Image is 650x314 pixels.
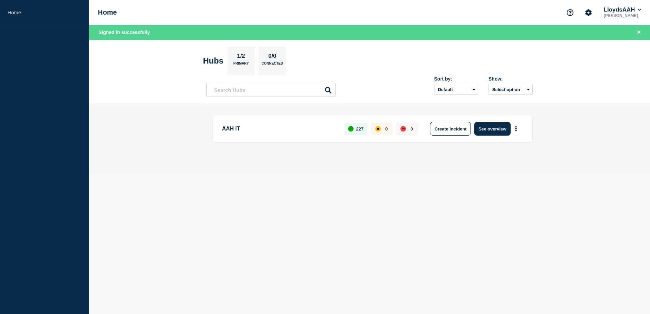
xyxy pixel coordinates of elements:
[206,83,336,97] input: Search Hubs
[563,5,577,20] button: Support
[474,122,510,136] button: See overview
[581,5,596,20] button: Account settings
[434,76,478,82] div: Sort by:
[98,8,117,16] h1: Home
[375,126,381,132] div: affected
[235,53,248,62] p: 1/2
[222,122,337,136] p: AAH IT
[99,30,150,35] span: Signed in successfully
[434,84,478,95] select: Sort by
[489,76,533,82] div: Show:
[489,84,533,95] button: Select option
[602,6,643,13] button: LloydsAAH
[385,126,388,132] p: 0
[356,126,364,132] p: 227
[203,56,223,66] h2: Hubs
[512,123,520,135] button: More actions
[602,13,643,18] p: [PERSON_NAME]
[233,62,249,69] p: Primary
[261,62,283,69] p: Connected
[430,122,471,136] button: Create incident
[266,53,279,62] p: 0/0
[348,126,354,132] div: up
[410,126,413,132] p: 0
[635,29,643,36] button: Close banner
[400,126,406,132] div: down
